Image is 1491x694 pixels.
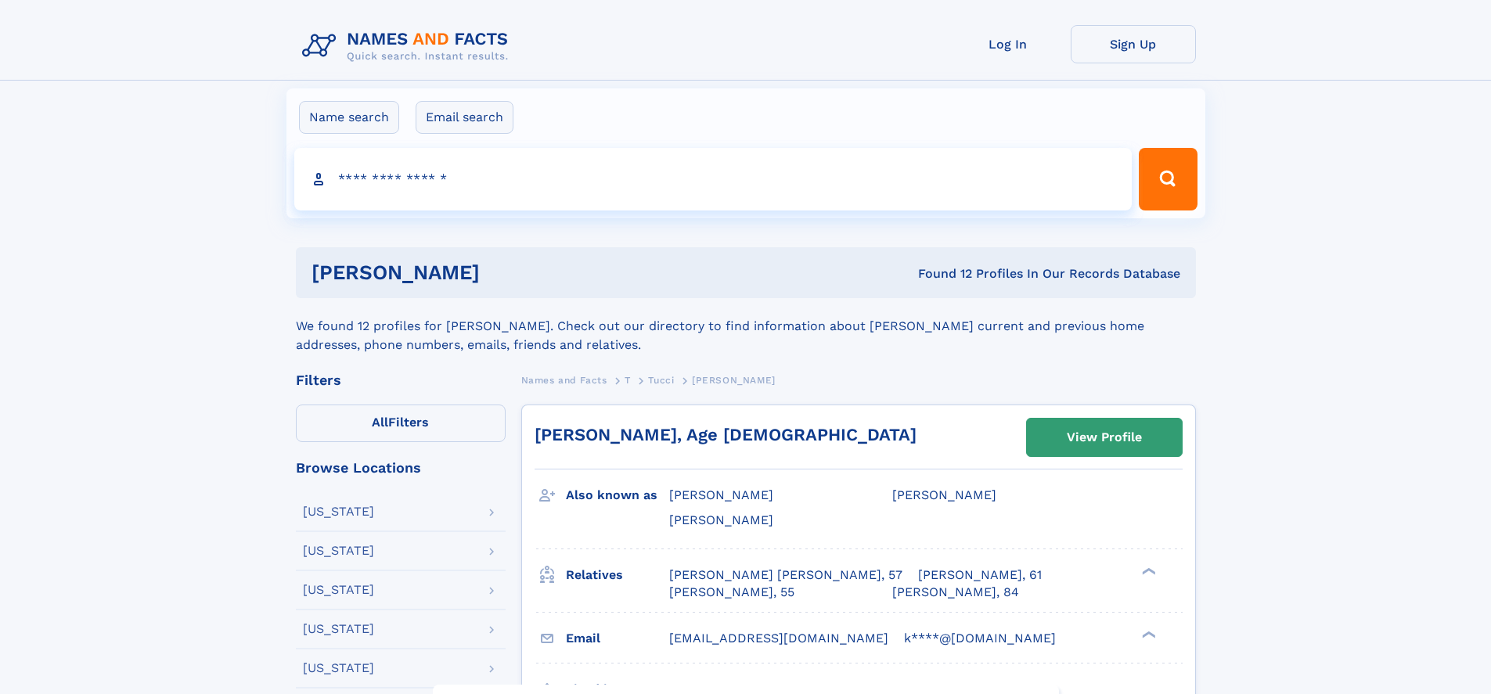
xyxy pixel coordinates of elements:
[303,662,374,674] div: [US_STATE]
[648,370,674,390] a: Tucci
[1027,419,1182,456] a: View Profile
[1138,629,1157,639] div: ❯
[296,461,506,475] div: Browse Locations
[372,415,388,430] span: All
[1138,566,1157,576] div: ❯
[648,375,674,386] span: Tucci
[566,482,669,509] h3: Also known as
[566,625,669,652] h3: Email
[945,25,1071,63] a: Log In
[312,263,699,282] h1: [PERSON_NAME]
[669,487,773,502] span: [PERSON_NAME]
[892,584,1019,601] a: [PERSON_NAME], 84
[692,375,776,386] span: [PERSON_NAME]
[918,566,1042,584] a: [PERSON_NAME], 61
[669,566,902,584] a: [PERSON_NAME] [PERSON_NAME], 57
[1071,25,1196,63] a: Sign Up
[669,512,773,527] span: [PERSON_NAME]
[669,584,794,601] a: [PERSON_NAME], 55
[296,298,1196,354] div: We found 12 profiles for [PERSON_NAME]. Check out our directory to find information about [PERSON...
[294,148,1133,210] input: search input
[303,505,374,518] div: [US_STATE]
[669,631,888,645] span: [EMAIL_ADDRESS][DOMAIN_NAME]
[303,623,374,635] div: [US_STATE]
[1139,148,1197,210] button: Search Button
[299,101,399,134] label: Name search
[892,487,996,502] span: [PERSON_NAME]
[521,370,607,390] a: Names and Facts
[1067,419,1142,455] div: View Profile
[566,562,669,588] h3: Relatives
[416,101,513,134] label: Email search
[699,265,1180,282] div: Found 12 Profiles In Our Records Database
[296,25,521,67] img: Logo Names and Facts
[535,425,917,444] a: [PERSON_NAME], Age [DEMOGRAPHIC_DATA]
[303,545,374,557] div: [US_STATE]
[296,373,506,387] div: Filters
[625,370,631,390] a: T
[625,375,631,386] span: T
[303,584,374,596] div: [US_STATE]
[296,405,506,442] label: Filters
